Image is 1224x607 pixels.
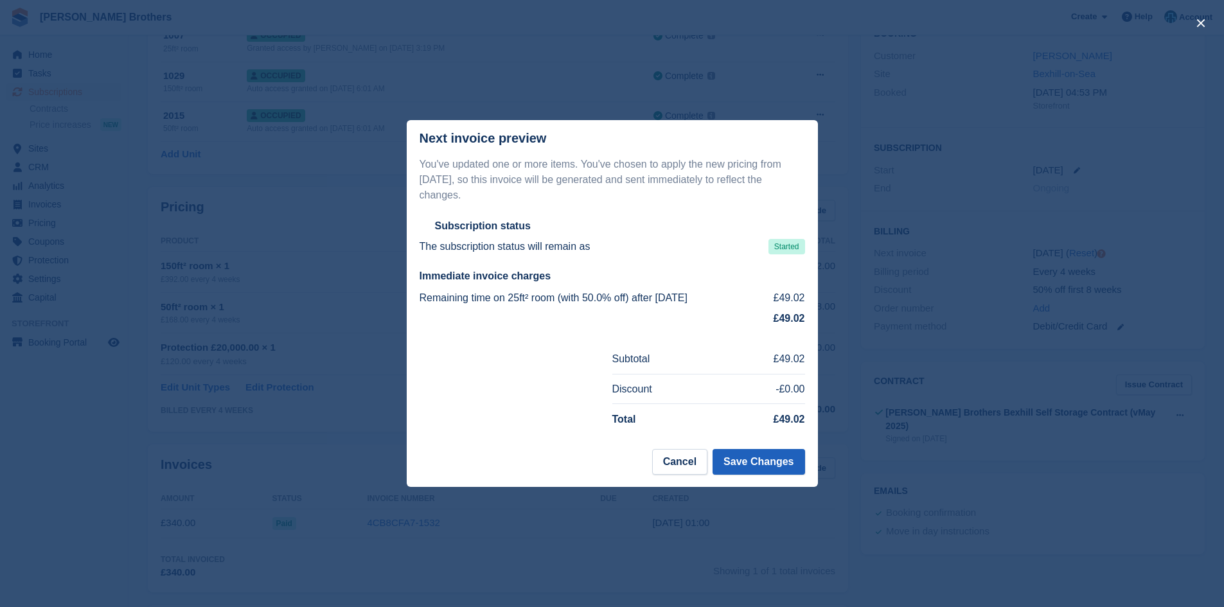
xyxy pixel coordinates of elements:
p: You've updated one or more items. You've chosen to apply the new pricing from [DATE], so this inv... [420,157,805,203]
span: Started [768,239,805,254]
td: £49.02 [720,344,804,374]
td: -£0.00 [720,374,804,404]
h2: Immediate invoice charges [420,270,805,283]
h2: Subscription status [435,220,531,233]
td: £49.02 [765,288,805,308]
p: Next invoice preview [420,131,547,146]
strong: £49.02 [774,313,805,324]
strong: Total [612,414,636,425]
strong: £49.02 [774,414,805,425]
td: Remaining time on 25ft² room (with 50.0% off) after [DATE] [420,288,765,308]
button: Save Changes [713,449,804,475]
td: Discount [612,374,720,404]
button: close [1191,13,1211,33]
button: Cancel [652,449,707,475]
p: The subscription status will remain as [420,239,590,254]
td: Subtotal [612,344,720,374]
